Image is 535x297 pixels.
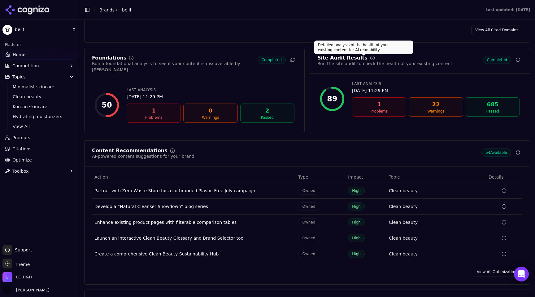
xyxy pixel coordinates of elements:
[2,72,76,82] button: Topics
[389,188,418,194] a: Clean beauty
[389,203,418,210] a: Clean beauty
[94,188,293,194] div: Partner with Zero Waste Store for a co-branded Plastic-Free July campaign
[94,251,293,257] div: Create a comprehensive Clean Beauty Sustainability Hub
[483,56,511,64] span: Completed
[10,82,69,91] a: Minimalist skincare
[258,56,286,64] span: Completed
[10,92,69,101] a: Clean beauty
[2,61,76,71] button: Competition
[10,102,69,111] a: Korean skincare
[13,123,67,130] span: View All
[2,286,50,295] button: Open user button
[99,7,131,13] nav: breadcrumb
[2,144,76,154] a: Citations
[186,115,235,120] div: Warnings
[14,287,50,293] span: [PERSON_NAME]
[92,60,258,73] div: Run a foundational analysis to see if your content is discoverable by [PERSON_NAME].
[314,41,413,54] div: Detailed analysis of the health of your existing content for AI readability
[127,87,294,92] div: Last Analysis
[12,247,32,253] span: Support
[2,133,76,143] a: Prompts
[298,234,319,242] span: Owned
[2,50,76,60] a: Home
[13,94,67,100] span: Clean beauty
[94,235,293,241] div: Launch an interactive Clean Beauty Glossary and Brand Selector tool
[92,148,167,153] div: Content Recommendations
[12,168,29,174] span: Toolbox
[411,109,460,114] div: Warnings
[12,74,26,80] span: Topics
[2,155,76,165] a: Optimize
[99,7,115,12] a: Brands
[16,274,32,280] span: LG H&H
[298,187,319,195] span: Owned
[2,25,12,35] img: belif
[389,251,418,257] a: Clean beauty
[102,100,112,110] div: 50
[13,113,67,120] span: Hydrating moisturizers
[92,171,522,262] div: Data table
[317,60,452,67] div: Run the site audit to check the health of your existing content
[12,262,30,267] span: Theme
[2,272,32,282] button: Open organization switcher
[10,112,69,121] a: Hydrating moisturizers
[94,174,293,180] div: Action
[298,218,319,226] span: Owned
[122,7,131,13] span: belif
[485,7,530,12] div: Last updated: [DATE]
[348,202,365,211] span: High
[355,109,403,114] div: Problems
[129,106,178,115] div: 1
[13,84,67,90] span: Minimalist skincare
[389,219,418,225] a: Clean beauty
[355,100,403,109] div: 1
[473,267,522,277] a: View All Optimizations
[298,174,343,180] div: Type
[127,94,294,100] div: [DATE] 11:29 PM
[389,235,418,241] a: Clean beauty
[348,187,365,195] span: High
[327,94,337,104] div: 89
[2,286,11,295] img: Yaroslav Mynchenko
[243,115,292,120] div: Passed
[13,51,25,58] span: Home
[468,109,517,114] div: Passed
[481,148,511,157] span: 54 Available
[389,174,484,180] div: Topic
[2,272,12,282] img: LG H&H
[94,203,293,210] div: Develop a “Natural Cleanser Showdown” blog series
[13,104,67,110] span: Korean skincare
[471,25,522,35] a: View All Cited Domains
[411,100,460,109] div: 22
[298,202,319,211] span: Owned
[352,87,520,94] div: [DATE] 11:29 PM
[317,55,368,60] div: Site Audit Results
[12,146,32,152] span: Citations
[12,157,32,163] span: Optimize
[94,219,293,225] div: Enhance existing product pages with filterable comparison tables
[348,234,365,242] span: High
[352,81,520,86] div: Last Analysis
[12,135,30,141] span: Prompts
[468,100,517,109] div: 685
[92,55,126,60] div: Foundations
[243,106,292,115] div: 2
[10,122,69,131] a: View All
[348,218,365,226] span: High
[92,153,194,159] div: AI-powered content suggestions for your brand
[298,250,319,258] span: Owned
[489,174,520,180] div: Details
[12,63,39,69] span: Competition
[186,106,235,115] div: 0
[514,267,529,281] div: Open Intercom Messenger
[15,27,69,33] span: belif
[2,40,76,50] div: Platform
[2,166,76,176] button: Toolbox
[129,115,178,120] div: Problems
[348,174,384,180] div: Impact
